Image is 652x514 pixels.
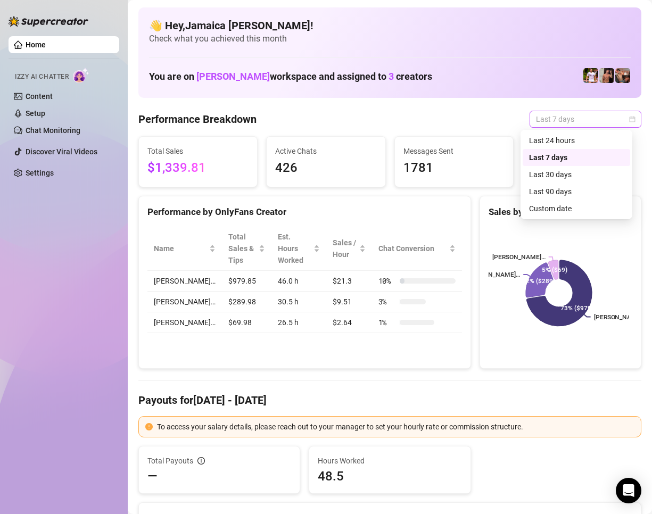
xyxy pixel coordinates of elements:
[147,468,158,485] span: —
[147,455,193,467] span: Total Payouts
[147,312,222,333] td: [PERSON_NAME]…
[523,166,630,183] div: Last 30 days
[197,457,205,465] span: info-circle
[228,231,257,266] span: Total Sales & Tips
[147,145,249,157] span: Total Sales
[529,135,624,146] div: Last 24 hours
[278,231,311,266] div: Est. Hours Worked
[326,271,372,292] td: $21.3
[147,292,222,312] td: [PERSON_NAME]…
[403,145,505,157] span: Messages Sent
[378,317,395,328] span: 1 %
[26,40,46,49] a: Home
[26,126,80,135] a: Chat Monitoring
[372,227,462,271] th: Chat Conversion
[326,292,372,312] td: $9.51
[157,421,634,433] div: To access your salary details, please reach out to your manager to set your hourly rate or commis...
[222,271,271,292] td: $979.85
[378,243,447,254] span: Chat Conversion
[599,68,614,83] img: Zach
[73,68,89,83] img: AI Chatter
[196,71,270,82] span: [PERSON_NAME]
[529,203,624,214] div: Custom date
[326,227,372,271] th: Sales / Hour
[271,271,326,292] td: 46.0 h
[583,68,598,83] img: Hector
[149,33,631,45] span: Check what you achieved this month
[138,393,641,408] h4: Payouts for [DATE] - [DATE]
[147,205,462,219] div: Performance by OnlyFans Creator
[149,18,631,33] h4: 👋 Hey, Jamaica [PERSON_NAME] !
[529,152,624,163] div: Last 7 days
[222,227,271,271] th: Total Sales & Tips
[523,149,630,166] div: Last 7 days
[389,71,394,82] span: 3
[523,200,630,217] div: Custom date
[403,158,505,178] span: 1781
[318,455,461,467] span: Hours Worked
[15,72,69,82] span: Izzy AI Chatter
[138,112,257,127] h4: Performance Breakdown
[154,243,207,254] span: Name
[523,183,630,200] div: Last 90 days
[222,312,271,333] td: $69.98
[275,145,376,157] span: Active Chats
[26,147,97,156] a: Discover Viral Videos
[26,109,45,118] a: Setup
[529,186,624,197] div: Last 90 days
[26,92,53,101] a: Content
[9,16,88,27] img: logo-BBDzfeDw.svg
[333,237,357,260] span: Sales / Hour
[222,292,271,312] td: $289.98
[529,169,624,180] div: Last 30 days
[615,68,630,83] img: Osvaldo
[467,271,520,278] text: [PERSON_NAME]…
[594,313,647,321] text: [PERSON_NAME]…
[26,169,54,177] a: Settings
[326,312,372,333] td: $2.64
[147,271,222,292] td: [PERSON_NAME]…
[523,132,630,149] div: Last 24 hours
[489,205,632,219] div: Sales by OnlyFans Creator
[378,296,395,308] span: 3 %
[147,227,222,271] th: Name
[275,158,376,178] span: 426
[616,478,641,503] div: Open Intercom Messenger
[318,468,461,485] span: 48.5
[492,253,546,261] text: [PERSON_NAME]…
[271,312,326,333] td: 26.5 h
[271,292,326,312] td: 30.5 h
[536,111,635,127] span: Last 7 days
[629,116,636,122] span: calendar
[149,71,432,82] h1: You are on workspace and assigned to creators
[378,275,395,287] span: 10 %
[147,158,249,178] span: $1,339.81
[145,423,153,430] span: exclamation-circle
